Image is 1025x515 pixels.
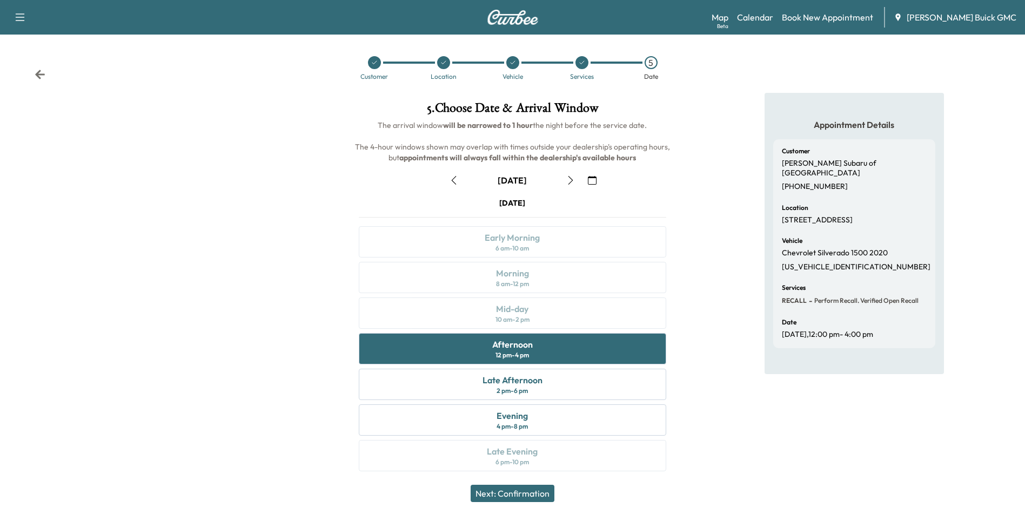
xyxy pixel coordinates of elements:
[645,56,658,69] div: 5
[782,148,810,154] h6: Customer
[782,205,808,211] h6: Location
[782,11,873,24] a: Book New Appointment
[399,153,636,162] b: appointments will always fall within the dealership's available hours
[782,284,806,291] h6: Services
[782,262,930,272] p: [US_VEHICLE_IDENTIFICATION_NUMBER]
[503,73,523,80] div: Vehicle
[471,485,554,502] button: Next: Confirmation
[443,120,533,130] b: will be narrowed to 1 hour
[807,295,812,306] span: -
[712,11,728,24] a: MapBeta
[812,296,919,305] span: Perform Recall. Verified Open Recall
[782,330,873,340] p: [DATE] , 12:00 pm - 4:00 pm
[782,248,888,258] p: Chevrolet Silverado 1500 2020
[360,73,388,80] div: Customer
[483,374,542,387] div: Late Afternoon
[350,101,674,120] h1: 5 . Choose Date & Arrival Window
[492,338,533,351] div: Afternoon
[35,69,45,80] div: Back
[498,174,527,186] div: [DATE]
[782,319,796,326] h6: Date
[499,198,525,208] div: [DATE]
[737,11,773,24] a: Calendar
[497,409,528,422] div: Evening
[782,159,927,178] p: [PERSON_NAME] Subaru of [GEOGRAPHIC_DATA]
[570,73,594,80] div: Services
[497,422,528,431] div: 4 pm - 8 pm
[773,119,935,131] h5: Appointment Details
[907,11,1016,24] span: [PERSON_NAME] Buick GMC
[717,22,728,30] div: Beta
[782,182,848,192] p: [PHONE_NUMBER]
[782,296,807,305] span: RECALL
[355,120,672,162] span: The arrival window the night before the service date. The 4-hour windows shown may overlap with t...
[487,10,539,25] img: Curbee Logo
[782,238,802,244] h6: Vehicle
[431,73,457,80] div: Location
[497,387,528,395] div: 2 pm - 6 pm
[644,73,658,80] div: Date
[495,351,529,360] div: 12 pm - 4 pm
[782,215,853,225] p: [STREET_ADDRESS]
